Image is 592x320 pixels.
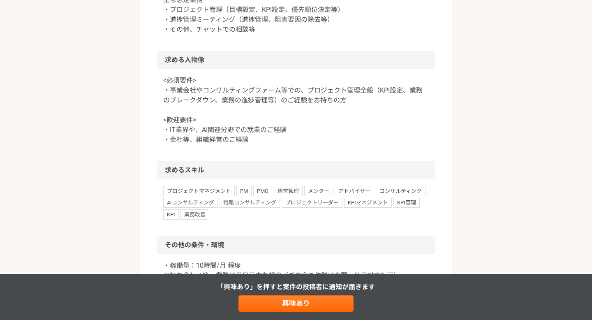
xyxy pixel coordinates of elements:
h2: 求めるスキル [157,161,435,179]
h2: 求める人物像 [157,51,435,69]
span: PMO [253,186,272,196]
span: 戦略コンサルティング [220,198,280,208]
span: コンサルティング [376,186,425,196]
span: AIコンサルティング [163,198,218,208]
span: KPIマネジメント [344,198,392,208]
h2: その他の条件・環境 [157,236,435,254]
span: プロジェクトリーダー [282,198,342,208]
span: アドバイザー [335,186,374,196]
span: KPI [163,209,179,219]
span: メンター [304,186,333,196]
span: 経営管理 [274,186,303,196]
span: プロジェクトマネジメント [163,186,235,196]
span: 業務改善 [180,209,209,219]
span: KPI管理 [393,198,420,208]
p: <必須要件> ・事業会社やコンサルティングファーム等での、プロジェクト管理全般（KPI設定、業務のブレークダウン、業務の進捗管理等）のご経験をお持ちの方 <歓迎要件> ・IT業界や、AI関連分野... [163,76,429,145]
a: 興味あり [238,295,354,312]
p: 「興味あり」を押すと 案件の投稿者に通知が届きます [217,282,375,292]
span: PM [236,186,252,196]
